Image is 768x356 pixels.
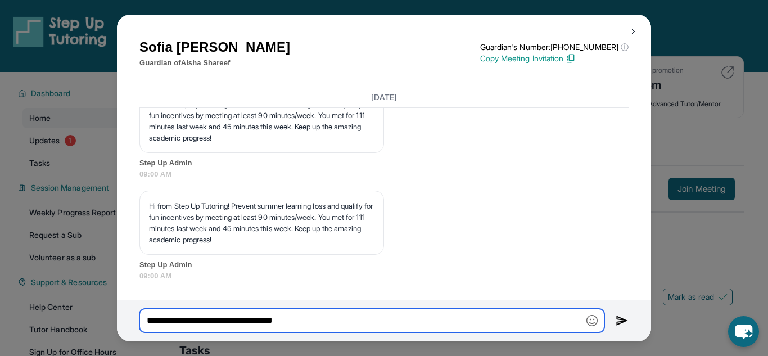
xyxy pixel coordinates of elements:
span: 09:00 AM [139,169,629,180]
button: chat-button [728,316,759,347]
img: Send icon [616,314,629,327]
p: Hi from Step Up Tutoring! Prevent summer learning loss and qualify for fun incentives by meeting ... [149,98,374,143]
img: Close Icon [630,27,639,36]
span: Step Up Admin [139,157,629,169]
img: Copy Icon [566,53,576,64]
h3: [DATE] [139,92,629,103]
p: Copy Meeting Invitation [480,53,629,64]
p: Hi from Step Up Tutoring! Prevent summer learning loss and qualify for fun incentives by meeting ... [149,200,374,245]
img: Emoji [586,315,598,326]
span: Step Up Admin [139,259,629,271]
span: ⓘ [621,42,629,53]
h1: Sofia [PERSON_NAME] [139,37,290,57]
span: 09:00 AM [139,271,629,282]
p: Guardian's Number: [PHONE_NUMBER] [480,42,629,53]
p: Guardian of Aisha Shareef [139,57,290,69]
